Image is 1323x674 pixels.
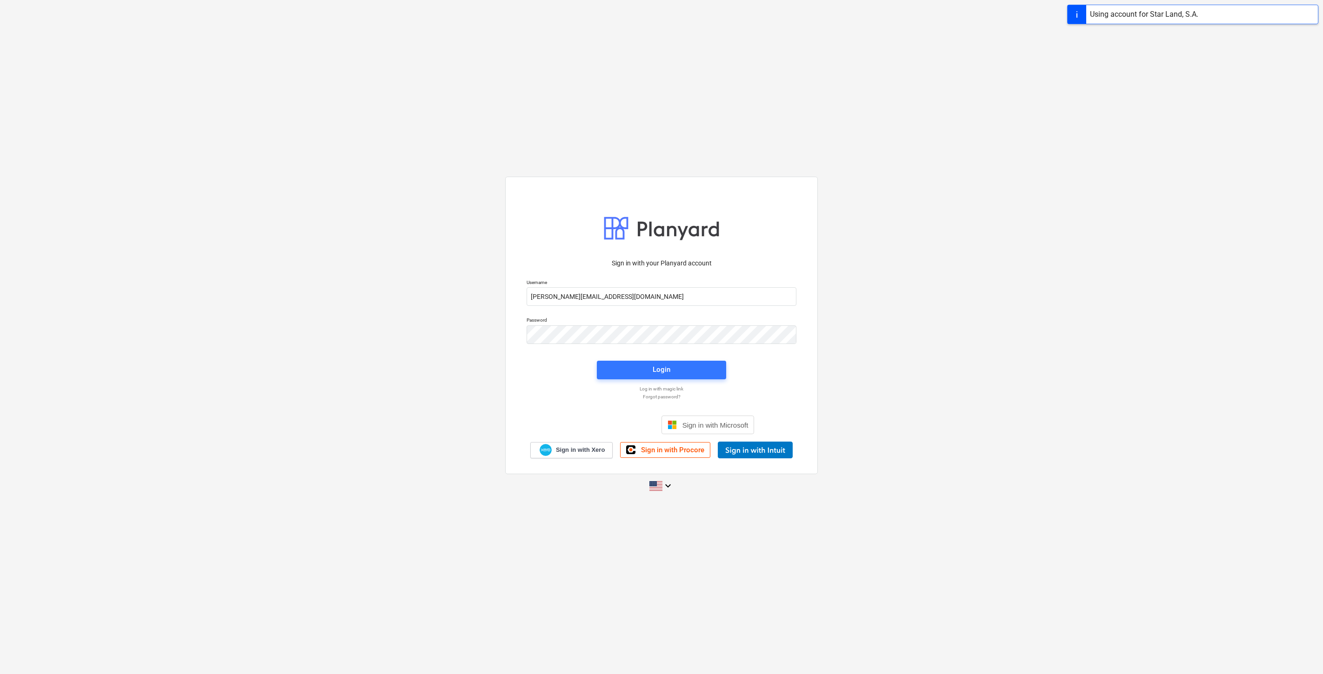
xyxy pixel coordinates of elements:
i: keyboard_arrow_down [662,480,674,491]
iframe: Sign in with Google Button [564,415,659,435]
input: Username [527,287,796,306]
span: Sign in with Microsoft [682,421,748,429]
div: Using account for Star Land, S.A. [1090,9,1198,20]
p: Password [527,317,796,325]
p: Username [527,279,796,287]
img: Xero logo [540,444,552,456]
button: Login [597,361,726,379]
div: Login [653,363,670,376]
a: Sign in with Procore [620,442,710,458]
a: Sign in with Xero [530,442,613,458]
img: Microsoft logo [668,420,677,430]
a: Forgot password? [522,394,801,400]
p: Sign in with your Planyard account [527,258,796,268]
a: Log in with magic link [522,386,801,392]
span: Sign in with Xero [556,446,605,454]
span: Sign in with Procore [641,446,704,454]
